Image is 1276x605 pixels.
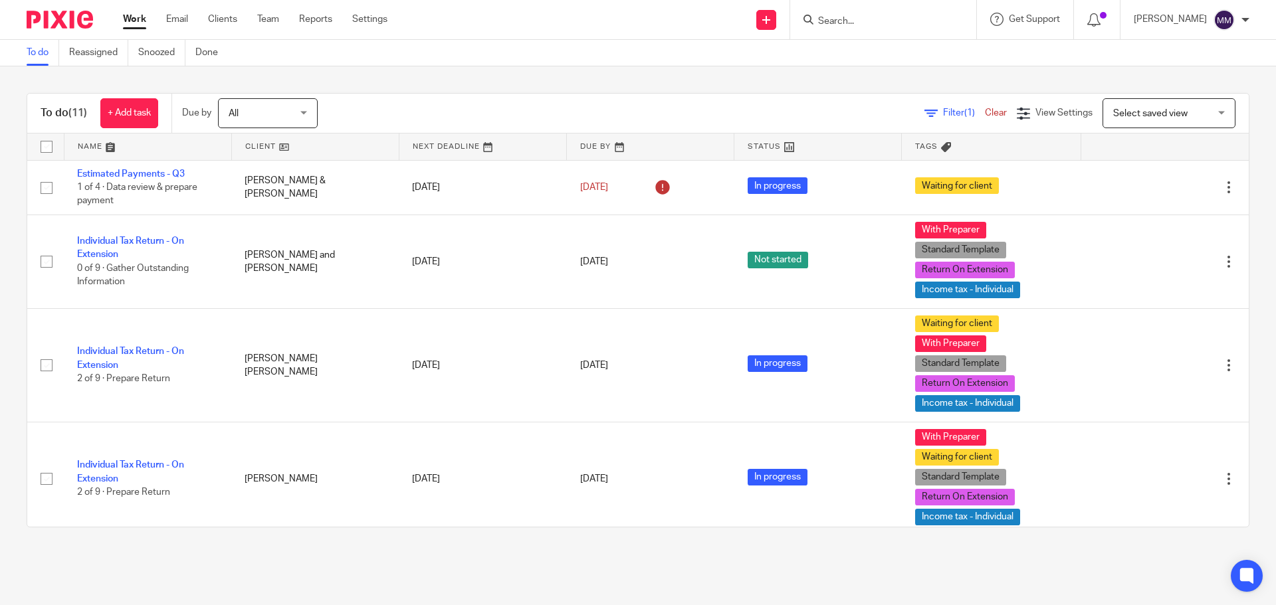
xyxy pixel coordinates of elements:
[748,177,807,194] span: In progress
[915,469,1006,485] span: Standard Template
[208,13,237,26] a: Clients
[166,13,188,26] a: Email
[915,315,999,332] span: Waiting for client
[748,252,808,268] span: Not started
[915,177,999,194] span: Waiting for client
[399,422,566,535] td: [DATE]
[399,160,566,215] td: [DATE]
[915,375,1015,392] span: Return On Extension
[915,489,1015,505] span: Return On Extension
[964,108,975,118] span: (1)
[257,13,279,26] a: Team
[915,395,1020,412] span: Income tax - Individual
[985,108,1007,118] a: Clear
[69,40,128,66] a: Reassigned
[77,487,170,497] span: 2 of 9 · Prepare Return
[915,335,986,352] span: With Preparer
[915,222,986,238] span: With Preparer
[77,374,170,383] span: 2 of 9 · Prepare Return
[77,183,197,206] span: 1 of 4 · Data review & prepare payment
[915,143,938,150] span: Tags
[915,429,986,446] span: With Preparer
[77,264,189,287] span: 0 of 9 · Gather Outstanding Information
[915,282,1020,298] span: Income tax - Individual
[123,13,146,26] a: Work
[138,40,185,66] a: Snoozed
[580,183,608,192] span: [DATE]
[580,257,608,266] span: [DATE]
[231,215,399,308] td: [PERSON_NAME] and [PERSON_NAME]
[399,308,566,422] td: [DATE]
[27,11,93,29] img: Pixie
[229,109,239,118] span: All
[231,160,399,215] td: [PERSON_NAME] & [PERSON_NAME]
[182,106,211,120] p: Due by
[915,509,1020,525] span: Income tax - Individual
[27,40,59,66] a: To do
[77,236,184,259] a: Individual Tax Return - On Extension
[580,361,608,370] span: [DATE]
[1113,109,1188,118] span: Select saved view
[580,474,608,483] span: [DATE]
[352,13,387,26] a: Settings
[915,355,1006,372] span: Standard Template
[100,98,158,128] a: + Add task
[915,242,1006,258] span: Standard Template
[1035,108,1093,118] span: View Settings
[231,308,399,422] td: [PERSON_NAME] [PERSON_NAME]
[943,108,985,118] span: Filter
[77,347,184,369] a: Individual Tax Return - On Extension
[915,262,1015,278] span: Return On Extension
[231,422,399,535] td: [PERSON_NAME]
[817,16,936,28] input: Search
[748,355,807,372] span: In progress
[68,108,87,118] span: (11)
[299,13,332,26] a: Reports
[77,169,185,179] a: Estimated Payments - Q3
[399,215,566,308] td: [DATE]
[1009,15,1060,24] span: Get Support
[915,449,999,466] span: Waiting for client
[77,460,184,483] a: Individual Tax Return - On Extension
[195,40,228,66] a: Done
[41,106,87,120] h1: To do
[1214,9,1235,31] img: svg%3E
[748,469,807,485] span: In progress
[1134,13,1207,26] p: [PERSON_NAME]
